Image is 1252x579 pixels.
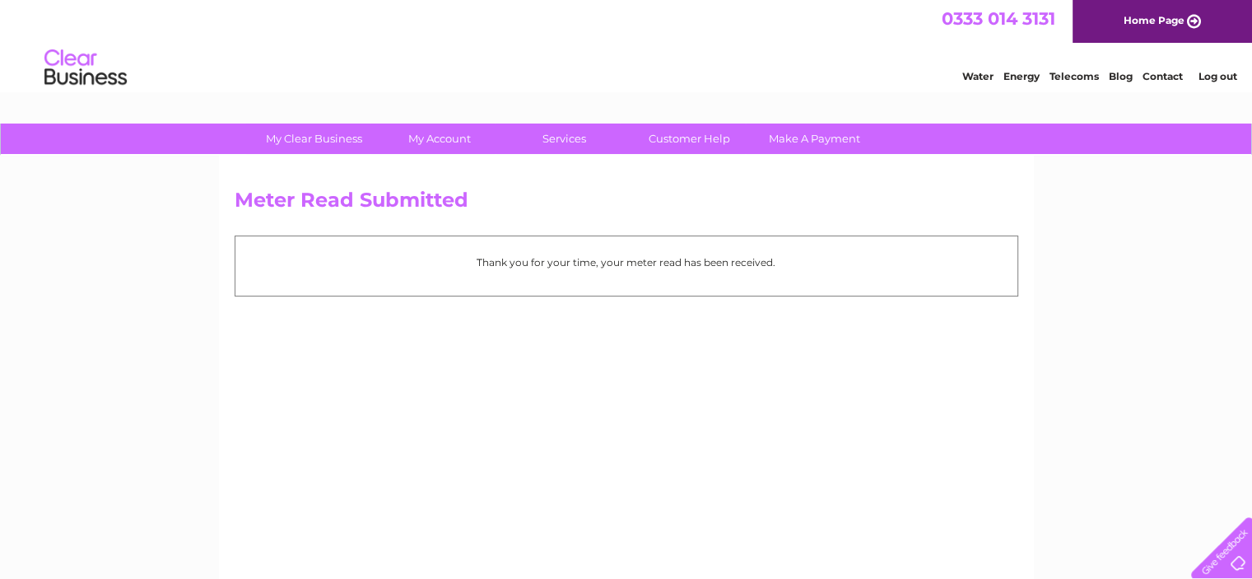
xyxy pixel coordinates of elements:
[44,43,128,93] img: logo.png
[962,70,994,82] a: Water
[246,124,382,154] a: My Clear Business
[238,9,1016,80] div: Clear Business is a trading name of Verastar Limited (registered in [GEOGRAPHIC_DATA] No. 3667643...
[244,254,1009,270] p: Thank you for your time, your meter read has been received.
[235,189,1018,220] h2: Meter Read Submitted
[371,124,507,154] a: My Account
[1143,70,1183,82] a: Contact
[747,124,882,154] a: Make A Payment
[496,124,632,154] a: Services
[942,8,1055,29] a: 0333 014 3131
[1109,70,1133,82] a: Blog
[1003,70,1040,82] a: Energy
[621,124,757,154] a: Customer Help
[1050,70,1099,82] a: Telecoms
[1198,70,1236,82] a: Log out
